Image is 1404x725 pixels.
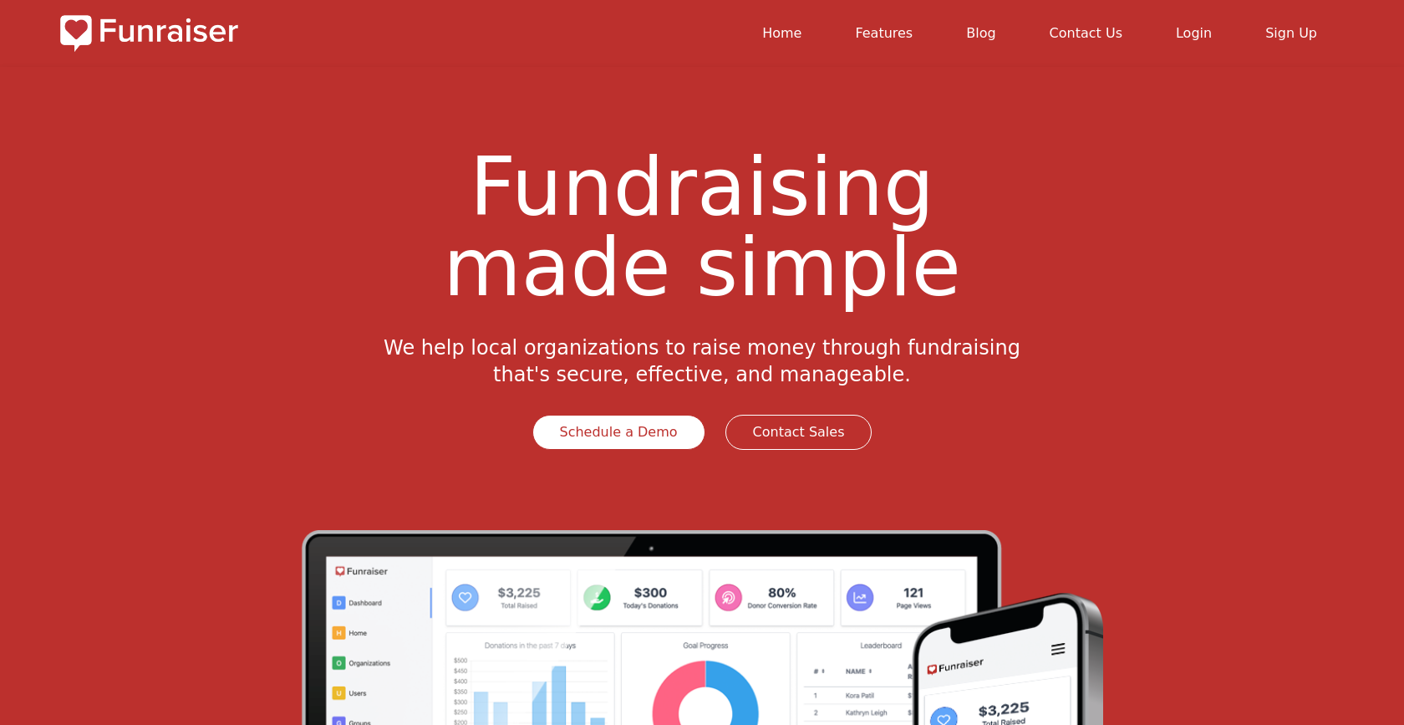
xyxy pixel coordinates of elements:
span: made simple [60,227,1344,308]
a: Home [762,25,801,41]
p: We help local organizations to raise money through fundraising that's secure, effective, and mana... [381,334,1023,388]
a: Blog [966,25,995,41]
nav: main [252,13,1344,54]
a: Contact Sales [725,415,872,450]
a: Features [855,25,913,41]
h1: Fundraising [60,147,1344,334]
a: Schedule a Demo [532,415,705,450]
img: Logo [60,13,238,54]
a: Sign Up [1265,25,1317,41]
a: Login [1176,25,1212,41]
a: Contact Us [1050,25,1122,41]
